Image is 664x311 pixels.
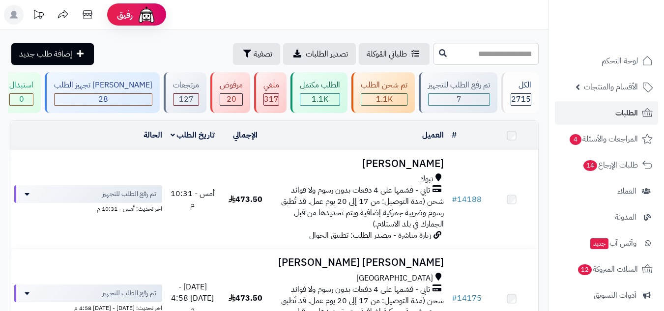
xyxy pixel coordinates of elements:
a: طلبات الإرجاع14 [555,153,658,177]
span: السلات المتروكة [577,262,638,276]
div: 20 [220,94,242,105]
span: تصدير الطلبات [306,48,348,60]
span: تابي - قسّمها على 4 دفعات بدون رسوم ولا فوائد [291,185,430,196]
span: لوحة التحكم [602,54,638,68]
span: طلبات الإرجاع [582,158,638,172]
h3: [PERSON_NAME] [PERSON_NAME] [276,257,444,268]
div: مرتجعات [173,80,199,91]
span: [GEOGRAPHIC_DATA] [356,273,433,284]
span: 20 [227,93,236,105]
a: السلات المتروكة12 [555,257,658,281]
a: لوحة التحكم [555,49,658,73]
span: 4 [570,134,581,145]
a: #14175 [452,292,482,304]
div: مرفوض [220,80,243,91]
a: الإجمالي [233,129,258,141]
a: تاريخ الطلب [171,129,215,141]
a: تصدير الطلبات [283,43,356,65]
a: الكل2715 [499,72,541,113]
span: طلباتي المُوكلة [367,48,407,60]
a: مرتجعات 127 [162,72,208,113]
span: 0 [19,93,24,105]
div: الطلب مكتمل [300,80,340,91]
span: المدونة [615,210,636,224]
a: العملاء [555,179,658,203]
div: 1070 [300,94,340,105]
a: ملغي 317 [252,72,289,113]
span: 7 [457,93,462,105]
div: اخر تحديث: أمس - 10:31 م [14,203,162,213]
span: المراجعات والأسئلة [569,132,638,146]
div: [PERSON_NAME] تجهيز الطلب [54,80,152,91]
a: # [452,129,457,141]
span: زيارة مباشرة - مصدر الطلب: تطبيق الجوال [309,229,431,241]
a: الطلب مكتمل 1.1K [289,72,349,113]
a: الطلبات [555,101,658,125]
a: أدوات التسويق [555,283,658,307]
span: 473.50 [229,194,262,205]
div: استبدال [9,80,33,91]
span: جديد [590,238,608,249]
h3: [PERSON_NAME] [276,158,444,170]
span: أمس - 10:31 م [171,188,215,211]
a: [PERSON_NAME] تجهيز الطلب 28 [43,72,162,113]
span: شحن (مدة التوصيل: من 17 إلى 20 يوم عمل. قد تُطبق رسوم وضريبة جمركية إضافية ويتم تحديدها من قبل ال... [281,196,444,230]
a: المراجعات والأسئلة4 [555,127,658,151]
span: 1.1K [312,93,328,105]
a: طلباتي المُوكلة [359,43,430,65]
div: الكل [511,80,531,91]
span: أدوات التسويق [594,288,636,302]
span: 473.50 [229,292,262,304]
a: المدونة [555,205,658,229]
a: تم شحن الطلب 1.1K [349,72,417,113]
span: 14 [583,160,597,171]
div: 7 [429,94,490,105]
span: 317 [264,93,279,105]
span: تم رفع الطلب للتجهيز [102,189,156,199]
span: 2715 [511,93,531,105]
a: الحالة [144,129,162,141]
span: إضافة طلب جديد [19,48,72,60]
a: وآتس آبجديد [555,231,658,255]
span: وآتس آب [589,236,636,250]
a: إضافة طلب جديد [11,43,94,65]
span: تبوك [419,173,433,185]
span: تم رفع الطلب للتجهيز [102,288,156,298]
img: ai-face.png [137,5,156,25]
span: تابي - قسّمها على 4 دفعات بدون رسوم ولا فوائد [291,284,430,295]
span: الطلبات [615,106,638,120]
a: #14188 [452,194,482,205]
div: 28 [55,94,152,105]
div: ملغي [263,80,279,91]
div: تم شحن الطلب [361,80,407,91]
div: 0 [10,94,33,105]
span: 28 [98,93,108,105]
span: 12 [578,264,592,275]
span: العملاء [617,184,636,198]
span: 127 [179,93,194,105]
a: تحديثات المنصة [26,5,51,27]
span: # [452,194,457,205]
span: الأقسام والمنتجات [584,80,638,94]
span: # [452,292,457,304]
span: رفيق [117,9,133,21]
button: تصفية [233,43,280,65]
div: تم رفع الطلب للتجهيز [428,80,490,91]
div: 1146 [361,94,407,105]
span: 1.1K [376,93,393,105]
a: العميل [422,129,444,141]
div: 317 [264,94,279,105]
a: تم رفع الطلب للتجهيز 7 [417,72,499,113]
a: مرفوض 20 [208,72,252,113]
span: تصفية [254,48,272,60]
div: 127 [173,94,199,105]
